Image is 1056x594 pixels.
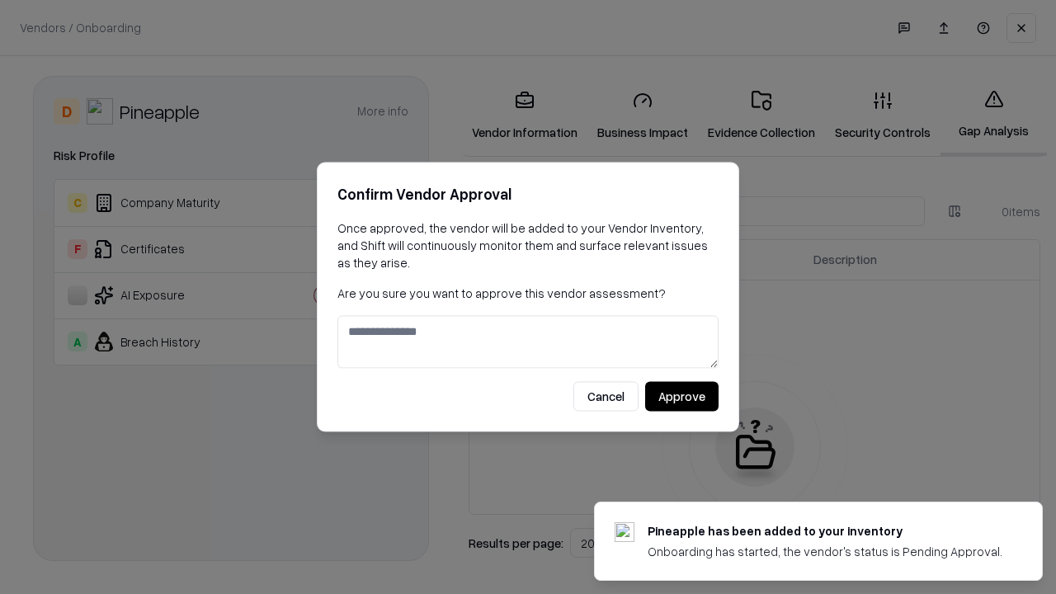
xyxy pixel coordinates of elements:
p: Are you sure you want to approve this vendor assessment? [337,285,719,302]
div: Pineapple has been added to your inventory [648,522,1002,540]
h2: Confirm Vendor Approval [337,182,719,206]
img: pineappleenergy.com [615,522,634,542]
div: Onboarding has started, the vendor's status is Pending Approval. [648,543,1002,560]
p: Once approved, the vendor will be added to your Vendor Inventory, and Shift will continuously mon... [337,219,719,271]
button: Cancel [573,382,639,412]
button: Approve [645,382,719,412]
